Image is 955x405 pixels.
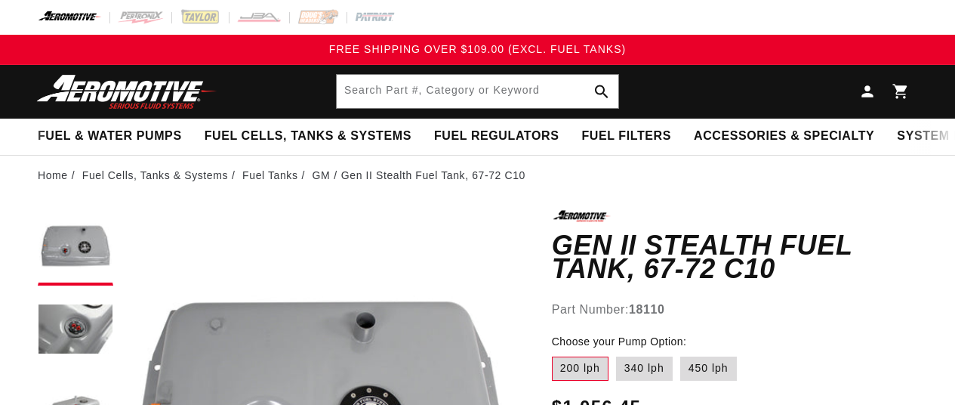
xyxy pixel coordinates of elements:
legend: Choose your Pump Option: [552,334,688,350]
li: Fuel Cells, Tanks & Systems [82,167,239,184]
div: Part Number: [552,300,917,320]
summary: Accessories & Specialty [682,119,886,154]
label: 200 lph [552,357,608,381]
span: FREE SHIPPING OVER $109.00 (EXCL. FUEL TANKS) [329,43,626,55]
h1: Gen II Stealth Fuel Tank, 67-72 C10 [552,233,917,281]
summary: Fuel Regulators [423,119,570,154]
span: Fuel Filters [581,128,671,144]
summary: Fuel Cells, Tanks & Systems [193,119,423,154]
nav: breadcrumbs [38,167,917,184]
a: Home [38,167,68,184]
span: Fuel Regulators [434,128,559,144]
img: Aeromotive [32,74,221,110]
a: GM [313,167,331,184]
summary: Fuel & Water Pumps [26,119,193,154]
input: Search Part #, Category or Keyword [337,75,618,108]
summary: Fuel Filters [570,119,682,154]
button: Load image 1 in gallery view [38,210,113,286]
span: Fuel & Water Pumps [38,128,182,144]
button: Search Part #, Category or Keyword [585,75,618,108]
span: Accessories & Specialty [694,128,874,144]
li: Gen II Stealth Fuel Tank, 67-72 C10 [341,167,525,184]
button: Load image 2 in gallery view [38,293,113,369]
a: Fuel Tanks [242,167,297,184]
span: Fuel Cells, Tanks & Systems [205,128,411,144]
label: 340 lph [616,357,673,381]
label: 450 lph [680,357,737,381]
strong: 18110 [629,303,665,316]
